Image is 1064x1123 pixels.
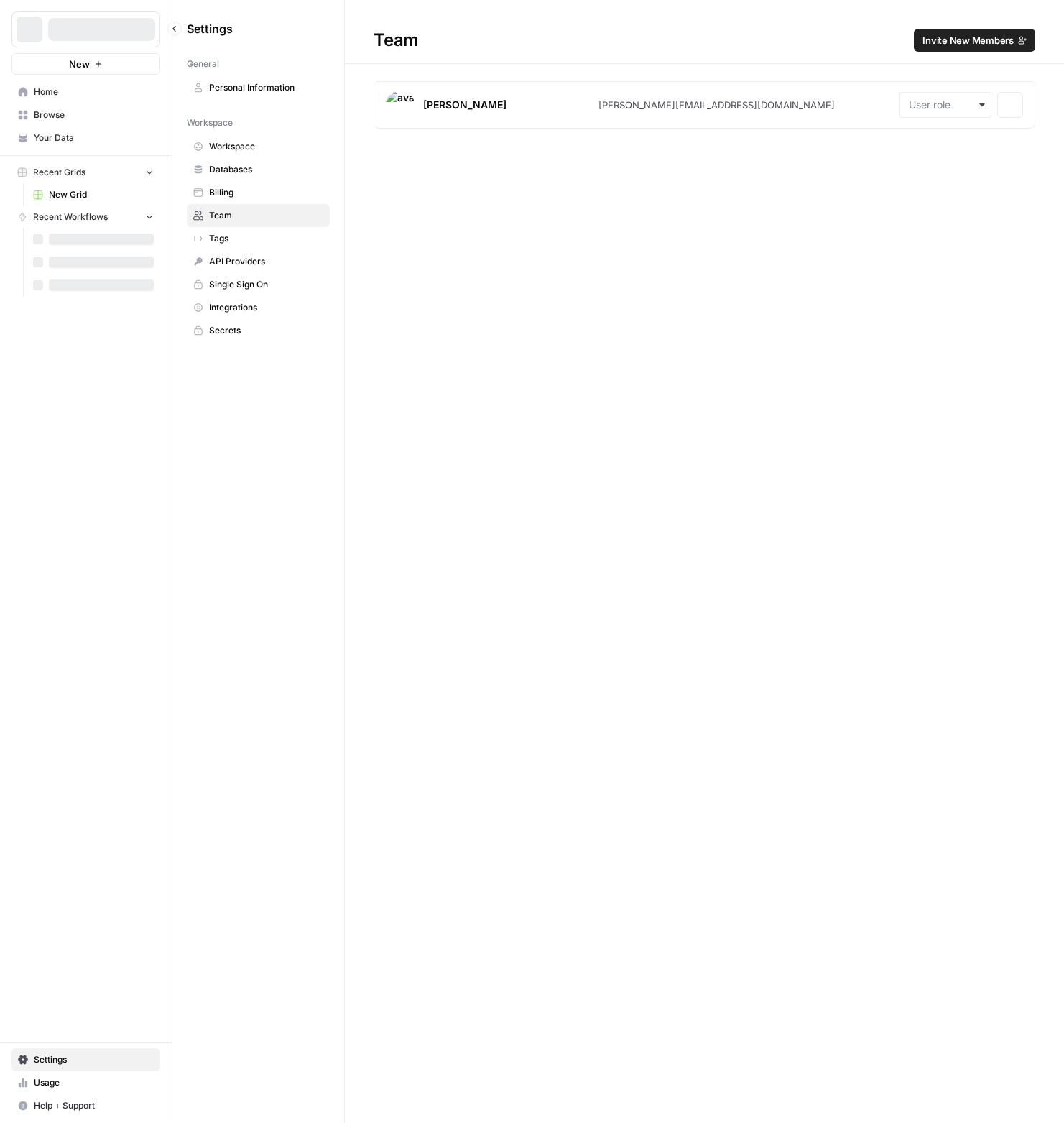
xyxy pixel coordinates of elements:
span: Help + Support [34,1099,154,1112]
a: Integrations [187,296,330,319]
a: Personal Information [187,76,330,99]
a: Databases [187,158,330,181]
span: Settings [34,1053,154,1066]
span: Workspace [187,116,233,129]
a: Secrets [187,319,330,342]
span: Integrations [209,301,323,314]
span: New [69,57,90,71]
a: Your Data [11,126,160,149]
button: Recent Grids [11,162,160,183]
span: New Grid [49,188,154,201]
a: Workspace [187,135,330,158]
span: Single Sign On [209,278,323,291]
span: Settings [187,20,233,37]
span: Recent Workflows [33,211,108,223]
div: Team [345,29,1064,52]
span: Workspace [209,140,323,153]
span: General [187,57,219,70]
button: Invite New Members [914,29,1035,52]
span: Tags [209,232,323,245]
a: Single Sign On [187,273,330,296]
a: Usage [11,1071,160,1094]
span: Browse [34,108,154,121]
span: Invite New Members [922,33,1014,47]
span: Recent Grids [33,166,85,179]
span: Personal Information [209,81,323,94]
span: Your Data [34,131,154,144]
img: avatar [386,91,415,119]
a: Settings [11,1048,160,1071]
button: Help + Support [11,1094,160,1117]
button: Recent Workflows [11,206,160,228]
a: API Providers [187,250,330,273]
span: Billing [209,186,323,199]
div: [PERSON_NAME][EMAIL_ADDRESS][DOMAIN_NAME] [598,98,835,112]
span: Secrets [209,324,323,337]
span: Home [34,86,154,98]
a: Billing [187,181,330,204]
span: Databases [209,163,323,176]
span: Usage [34,1076,154,1089]
a: Team [187,204,330,227]
a: Browse [11,103,160,126]
span: Team [209,209,323,222]
a: New Grid [27,183,160,206]
a: Tags [187,227,330,250]
input: User role [909,98,982,112]
div: [PERSON_NAME] [423,98,506,112]
a: Home [11,80,160,103]
span: API Providers [209,255,323,268]
button: New [11,53,160,75]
